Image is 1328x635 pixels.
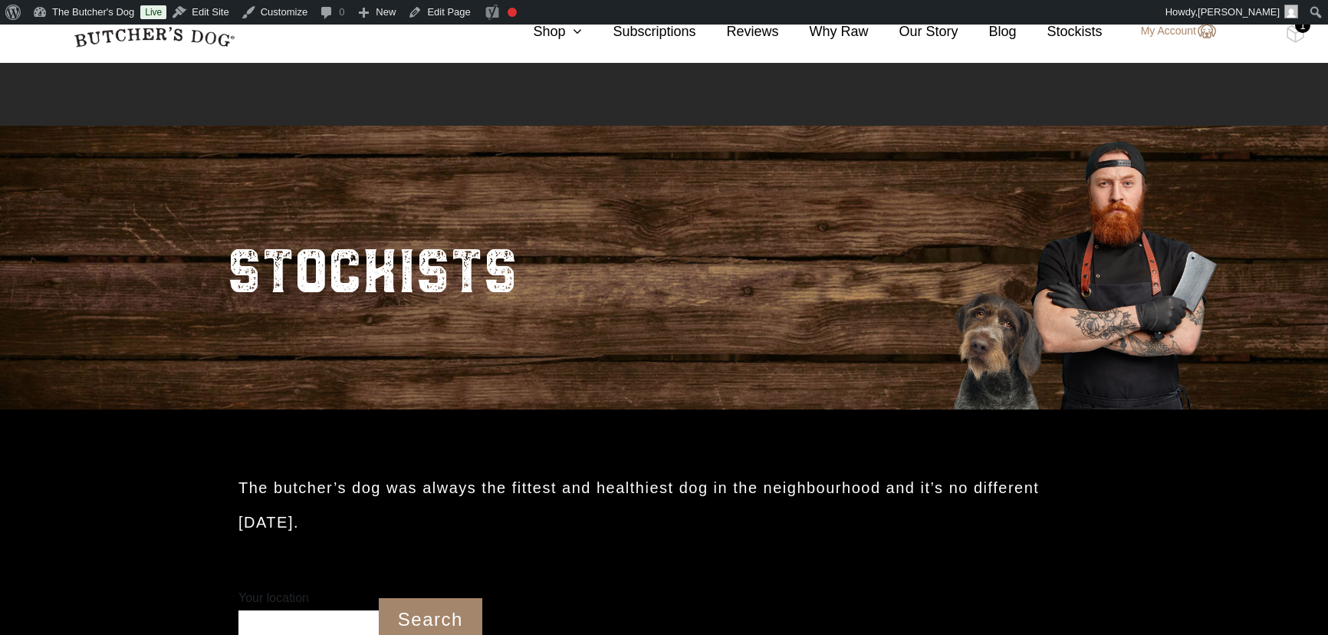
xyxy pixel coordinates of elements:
[508,8,517,17] div: Focus keyphrase not set
[929,122,1236,410] img: Butcher_Large_3.png
[582,21,695,42] a: Subscriptions
[1126,22,1216,41] a: My Account
[695,21,778,42] a: Reviews
[869,21,958,42] a: Our Story
[1286,23,1305,43] img: TBD_Cart-Full.png
[227,218,518,317] h2: STOCKISTS
[779,21,869,42] a: Why Raw
[238,471,1090,540] h2: The butcher’s dog was always the fittest and healthiest dog in the neighbourhood and it’s no diff...
[140,5,166,19] a: Live
[1198,6,1280,18] span: [PERSON_NAME]
[502,21,582,42] a: Shop
[958,21,1017,42] a: Blog
[1295,18,1310,33] div: 1
[1017,21,1103,42] a: Stockists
